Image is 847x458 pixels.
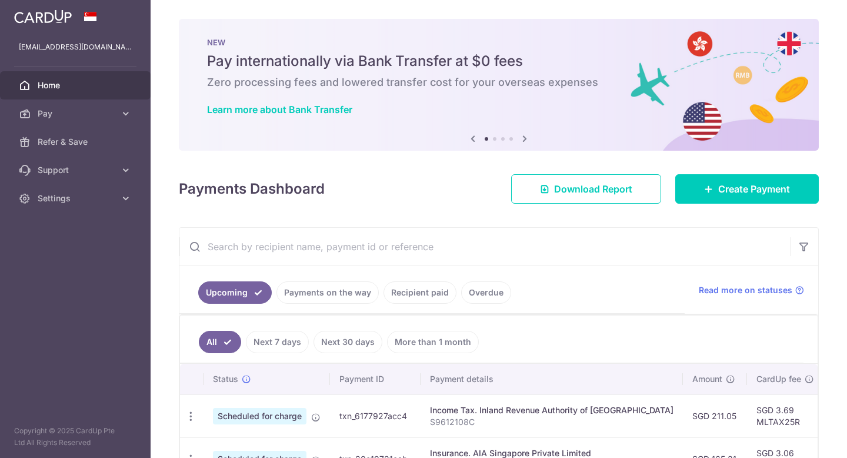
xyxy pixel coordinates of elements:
p: NEW [207,38,791,47]
th: Payment ID [330,364,421,394]
th: Payment details [421,364,683,394]
img: Bank transfer banner [179,19,819,151]
input: Search by recipient name, payment id or reference [179,228,790,265]
span: Amount [692,373,722,385]
a: Next 7 days [246,331,309,353]
a: Download Report [511,174,661,204]
a: Next 30 days [314,331,382,353]
span: Status [213,373,238,385]
span: Read more on statuses [699,284,792,296]
img: CardUp [14,9,72,24]
div: Income Tax. Inland Revenue Authority of [GEOGRAPHIC_DATA] [430,404,673,416]
span: Pay [38,108,115,120]
a: Recipient paid [384,281,456,304]
h4: Payments Dashboard [179,178,325,200]
td: SGD 3.69 MLTAX25R [747,394,823,437]
h5: Pay internationally via Bank Transfer at $0 fees [207,52,791,71]
a: Upcoming [198,281,272,304]
a: Create Payment [675,174,819,204]
span: Support [38,164,115,176]
a: More than 1 month [387,331,479,353]
a: Payments on the way [276,281,379,304]
a: All [199,331,241,353]
span: Settings [38,193,115,204]
a: Read more on statuses [699,284,804,296]
span: Download Report [554,182,632,196]
a: Overdue [461,281,511,304]
a: Learn more about Bank Transfer [207,104,352,115]
td: txn_6177927acc4 [330,394,421,437]
td: SGD 211.05 [683,394,747,437]
p: S9612108C [430,416,673,428]
h6: Zero processing fees and lowered transfer cost for your overseas expenses [207,75,791,89]
p: [EMAIL_ADDRESS][DOMAIN_NAME] [19,41,132,53]
span: Scheduled for charge [213,408,306,424]
span: CardUp fee [756,373,801,385]
span: Create Payment [718,182,790,196]
span: Home [38,79,115,91]
span: Refer & Save [38,136,115,148]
